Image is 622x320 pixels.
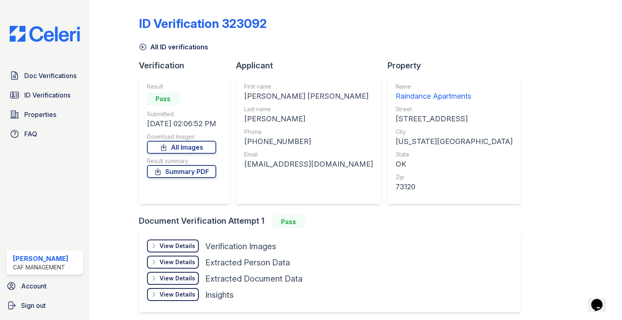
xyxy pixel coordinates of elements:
div: [PERSON_NAME] [PERSON_NAME] [244,91,373,102]
div: Pass [273,215,305,228]
a: Doc Verifications [6,68,83,84]
img: CE_Logo_Blue-a8612792a0a2168367f1c8372b55b34899dd931a85d93a1a3d3e32e68fde9ad4.png [3,26,86,42]
div: Raindance Apartments [396,91,513,102]
div: View Details [160,258,195,266]
div: Applicant [236,60,388,71]
div: Email [244,150,373,159]
div: View Details [160,290,195,299]
a: Properties [6,106,83,123]
div: First name [244,83,373,91]
a: Name Raindance Apartments [396,83,513,102]
span: Sign out [21,301,46,310]
div: Submitted [147,110,216,118]
a: Account [3,278,86,294]
div: Phone [244,128,373,136]
div: Extracted Person Data [205,257,290,268]
div: 73120 [396,181,513,193]
span: FAQ [24,129,37,139]
div: Verification Images [205,241,276,252]
div: Zip [396,173,513,181]
div: OK [396,159,513,170]
div: City [396,128,513,136]
div: Result summary [147,157,216,165]
div: Last name [244,105,373,113]
iframe: chat widget [588,288,614,312]
a: FAQ [6,126,83,142]
div: Extracted Document Data [205,273,302,284]
div: View Details [160,242,195,250]
div: View Details [160,274,195,282]
div: CAF Management [13,263,68,271]
div: [PHONE_NUMBER] [244,136,373,147]
div: ID Verification 323092 [139,16,267,31]
div: [PERSON_NAME] [13,254,68,263]
div: Verification [139,60,236,71]
div: Insights [205,289,234,301]
a: Sign out [3,297,86,314]
span: Doc Verifications [24,71,77,81]
a: All ID verifications [139,42,208,52]
span: Properties [24,110,56,119]
span: ID Verifications [24,90,70,100]
div: [PERSON_NAME] [244,113,373,125]
div: State [396,150,513,159]
div: Result [147,83,216,91]
div: Pass [147,92,179,105]
div: [US_STATE][GEOGRAPHIC_DATA] [396,136,513,147]
a: Summary PDF [147,165,216,178]
a: All Images [147,141,216,154]
div: Document Verification Attempt 1 [139,215,527,228]
span: Account [21,281,47,291]
div: Street [396,105,513,113]
div: [DATE] 02:06:52 PM [147,118,216,129]
div: Name [396,83,513,91]
div: [EMAIL_ADDRESS][DOMAIN_NAME] [244,159,373,170]
div: Download Images [147,133,216,141]
div: [STREET_ADDRESS] [396,113,513,125]
div: Property [388,60,527,71]
a: ID Verifications [6,87,83,103]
